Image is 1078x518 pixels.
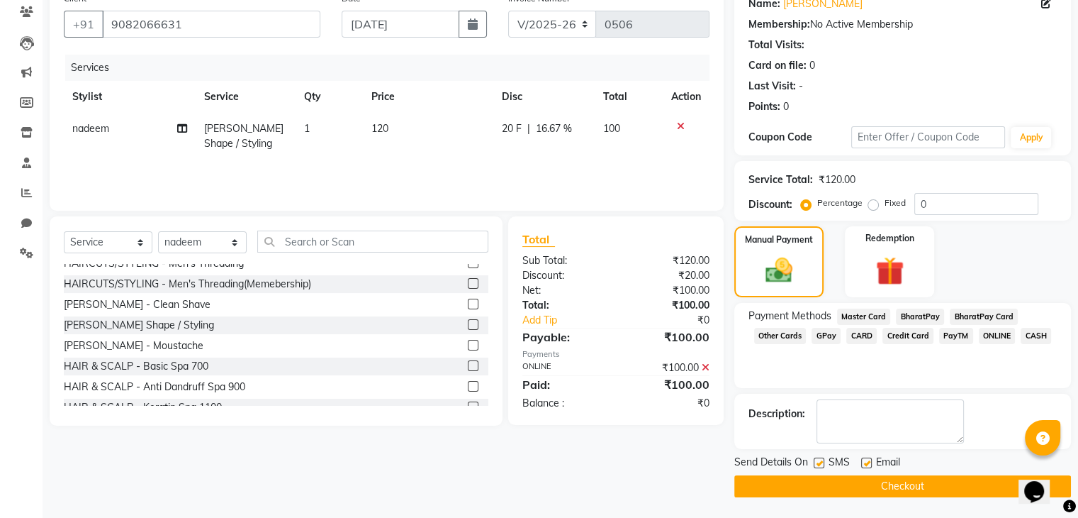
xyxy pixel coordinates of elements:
[64,277,311,292] div: HAIRCUTS/STYLING - Men's Threading(Memebership)
[616,360,720,375] div: ₹100.00
[493,81,595,113] th: Disc
[876,455,900,473] span: Email
[65,55,720,81] div: Services
[616,376,720,393] div: ₹100.00
[512,253,616,268] div: Sub Total:
[748,99,780,114] div: Points:
[512,360,616,375] div: ONLINE
[363,81,493,113] th: Price
[616,283,720,298] div: ₹100.00
[846,328,877,344] span: CARD
[64,400,222,415] div: HAIR & SCALP - Keratin Spa 1100
[64,380,245,395] div: HAIR & SCALP - Anti Dandruff Spa 900
[748,17,1057,32] div: No Active Membership
[865,232,914,245] label: Redemption
[64,338,203,353] div: [PERSON_NAME] - Moustache
[734,475,1071,497] button: Checkout
[734,455,808,473] span: Send Details On
[882,328,933,344] span: Credit Card
[616,396,720,411] div: ₹0
[502,121,522,136] span: 20 F
[896,309,944,325] span: BharatPay
[102,11,320,38] input: Search by Name/Mobile/Email/Code
[783,99,789,114] div: 0
[64,359,208,374] div: HAIR & SCALP - Basic Spa 700
[829,455,850,473] span: SMS
[536,121,572,136] span: 16.67 %
[616,329,720,346] div: ₹100.00
[817,197,863,209] label: Percentage
[616,268,720,283] div: ₹20.00
[754,328,807,344] span: Other Cards
[1018,461,1064,504] iframe: chat widget
[837,309,891,325] span: Master Card
[939,328,973,344] span: PayTM
[809,58,815,73] div: 0
[595,81,662,113] th: Total
[663,81,709,113] th: Action
[512,329,616,346] div: Payable:
[64,318,214,333] div: [PERSON_NAME] Shape / Styling
[64,256,244,271] div: HAIRCUTS/STYLING - Men's Threading
[748,79,796,94] div: Last Visit:
[1011,127,1051,148] button: Apply
[885,197,906,209] label: Fixed
[522,348,709,360] div: Payments
[204,122,283,150] span: [PERSON_NAME] Shape / Styling
[522,232,555,247] span: Total
[512,268,616,283] div: Discount:
[512,396,616,411] div: Balance :
[603,122,620,135] span: 100
[512,313,633,328] a: Add Tip
[748,130,851,145] div: Coupon Code
[64,11,103,38] button: +91
[616,298,720,313] div: ₹100.00
[748,38,804,53] div: Total Visits:
[799,79,803,94] div: -
[1021,328,1051,344] span: CASH
[757,255,801,286] img: _cash.svg
[748,17,810,32] div: Membership:
[527,121,530,136] span: |
[512,283,616,298] div: Net:
[616,253,720,268] div: ₹120.00
[512,298,616,313] div: Total:
[867,253,913,289] img: _gift.svg
[512,376,616,393] div: Paid:
[851,126,1006,148] input: Enter Offer / Coupon Code
[748,407,805,421] div: Description:
[64,297,210,312] div: [PERSON_NAME] - Clean Shave
[745,233,813,246] label: Manual Payment
[979,328,1016,344] span: ONLINE
[257,231,488,253] input: Search or Scan
[748,309,831,324] span: Payment Methods
[371,122,388,135] span: 120
[64,81,196,113] th: Stylist
[812,328,841,344] span: GPay
[819,172,855,187] div: ₹120.00
[633,313,719,328] div: ₹0
[950,309,1018,325] span: BharatPay Card
[72,122,109,135] span: nadeem
[748,197,792,212] div: Discount:
[748,58,807,73] div: Card on file:
[196,81,296,113] th: Service
[748,172,813,187] div: Service Total:
[296,81,362,113] th: Qty
[304,122,310,135] span: 1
